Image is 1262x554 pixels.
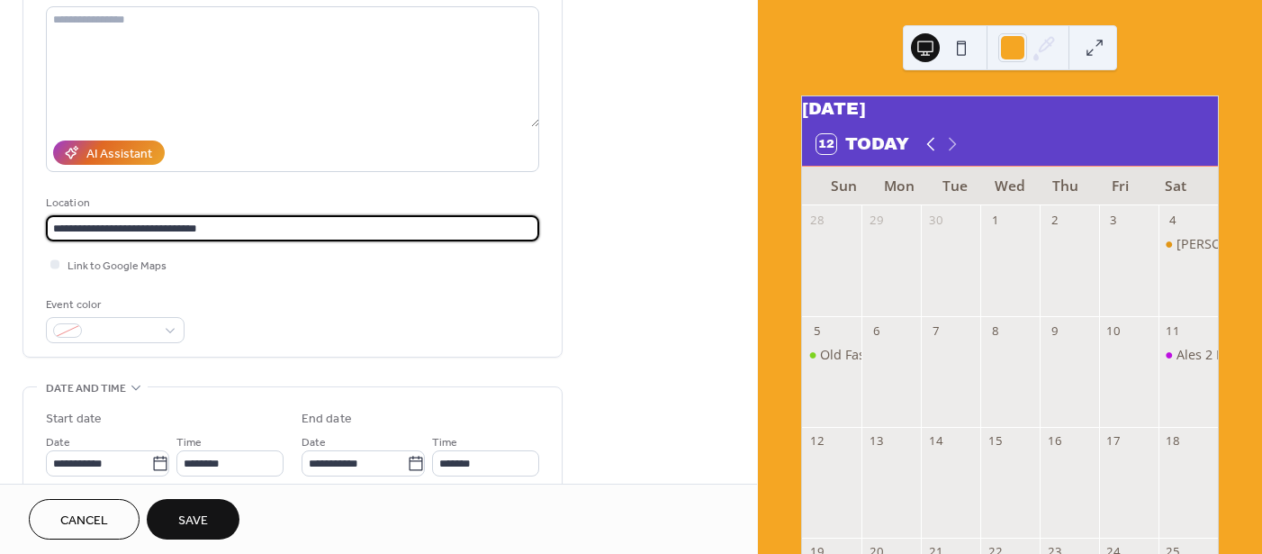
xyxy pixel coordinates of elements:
[802,96,1218,123] div: [DATE]
[1038,167,1093,205] div: Thu
[982,167,1037,205] div: Wed
[1165,322,1181,339] div: 11
[987,212,1003,228] div: 1
[927,433,943,450] div: 14
[46,295,181,314] div: Event color
[1046,212,1062,228] div: 2
[86,145,152,164] div: AI Assistant
[816,167,871,205] div: Sun
[147,499,239,540] button: Save
[927,322,943,339] div: 7
[872,167,927,205] div: Mon
[1176,346,1245,364] div: Ales 2 Rails
[1165,433,1181,450] div: 18
[802,346,861,364] div: Old Fashion Hymm Sing
[1046,322,1062,339] div: 9
[927,212,943,228] div: 30
[68,257,167,276] span: Link to Google Maps
[1158,235,1218,253] div: Wilbur AG Days Festival
[1046,433,1062,450] div: 16
[868,212,884,228] div: 29
[1105,433,1122,450] div: 17
[810,130,915,159] button: 12Today
[808,322,825,339] div: 5
[302,410,352,429] div: End date
[432,433,457,452] span: Time
[46,433,70,452] span: Date
[1165,212,1181,228] div: 4
[178,512,208,531] span: Save
[1093,167,1148,205] div: Fri
[987,322,1003,339] div: 8
[53,141,165,165] button: AI Assistant
[868,433,884,450] div: 13
[1158,346,1218,364] div: Ales 2 Rails
[29,499,140,540] button: Cancel
[46,194,536,213] div: Location
[176,433,202,452] span: Time
[46,379,126,398] span: Date and time
[1105,212,1122,228] div: 3
[868,322,884,339] div: 6
[302,433,326,452] span: Date
[1149,167,1203,205] div: Sat
[820,346,966,364] div: Old Fashion Hymm Sing
[808,212,825,228] div: 28
[46,410,102,429] div: Start date
[987,433,1003,450] div: 15
[1105,322,1122,339] div: 10
[60,512,108,531] span: Cancel
[808,433,825,450] div: 12
[927,167,982,205] div: Tue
